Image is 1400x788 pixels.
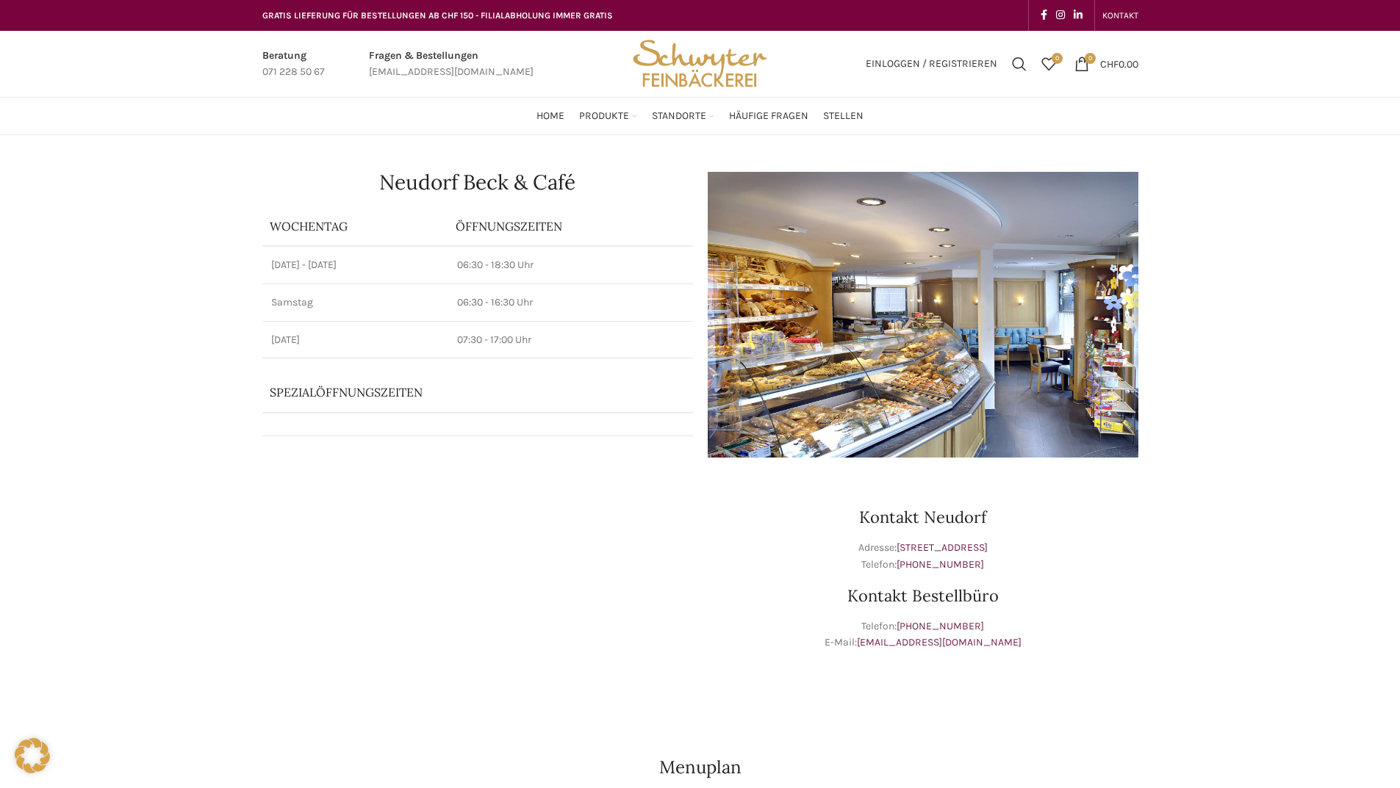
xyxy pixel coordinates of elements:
[255,101,1146,131] div: Main navigation
[823,101,864,131] a: Stellen
[1069,5,1087,26] a: Linkedin social link
[536,101,564,131] a: Home
[708,588,1138,604] h3: Kontakt Bestellbüro
[1034,49,1063,79] a: 0
[579,109,629,123] span: Produkte
[1052,5,1069,26] a: Instagram social link
[271,333,440,347] p: [DATE]
[897,541,988,554] a: [STREET_ADDRESS]
[866,59,997,69] span: Einloggen / Registrieren
[628,31,772,97] img: Bäckerei Schwyter
[457,258,683,272] p: 06:30 - 18:30 Uhr
[1085,53,1096,64] span: 0
[1100,57,1138,70] bdi: 0.00
[262,48,325,81] a: Infobox link
[857,636,1022,648] a: [EMAIL_ADDRESS][DOMAIN_NAME]
[262,172,693,192] h1: Neudorf Beck & Café
[1102,1,1138,30] a: KONTAKT
[457,333,683,347] p: 07:30 - 17:00 Uhr
[652,101,714,131] a: Standorte
[897,558,984,571] a: [PHONE_NUMBER]
[262,472,693,693] iframe: schwyter martinsbruggstrasse
[1067,49,1146,79] a: 0 CHF0.00
[708,509,1138,525] h3: Kontakt Neudorf
[897,620,984,632] a: [PHONE_NUMBER]
[271,258,440,272] p: [DATE] - [DATE]
[456,218,685,234] p: ÖFFNUNGSZEITEN
[1102,10,1138,21] span: KONTAKT
[1052,53,1063,64] span: 0
[729,109,808,123] span: Häufige Fragen
[262,759,1138,776] h2: Menuplan
[823,109,864,123] span: Stellen
[270,218,442,234] p: Wochentag
[1036,5,1052,26] a: Facebook social link
[1095,1,1146,30] div: Secondary navigation
[536,109,564,123] span: Home
[457,295,683,310] p: 06:30 - 16:30 Uhr
[270,384,645,400] p: Spezialöffnungszeiten
[1005,49,1034,79] a: Suchen
[271,295,440,310] p: Samstag
[262,10,613,21] span: GRATIS LIEFERUNG FÜR BESTELLUNGEN AB CHF 150 - FILIALABHOLUNG IMMER GRATIS
[369,48,534,81] a: Infobox link
[1034,49,1063,79] div: Meine Wunschliste
[1100,57,1119,70] span: CHF
[729,101,808,131] a: Häufige Fragen
[708,618,1138,651] p: Telefon: E-Mail:
[579,101,637,131] a: Produkte
[652,109,706,123] span: Standorte
[628,57,772,69] a: Site logo
[708,540,1138,573] p: Adresse: Telefon:
[858,49,1005,79] a: Einloggen / Registrieren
